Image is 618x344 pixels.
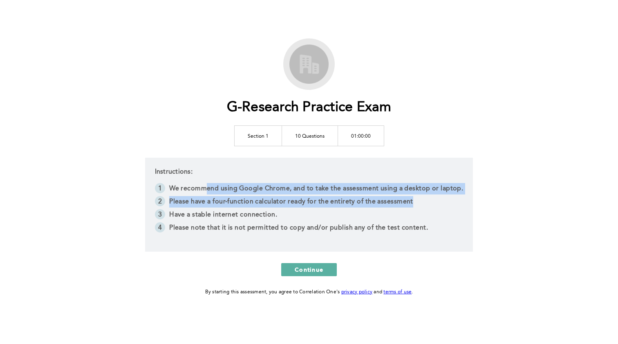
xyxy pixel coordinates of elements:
a: privacy policy [341,290,373,295]
div: By starting this assessment, you agree to Correlation One's and . [205,288,413,297]
li: We recommend using Google Chrome, and to take the assessment using a desktop or laptop. [155,183,463,196]
li: Please have a four-function calculator ready for the entirety of the assessment [155,196,463,209]
span: Continue [295,266,323,273]
li: Have a stable internet connection. [155,209,463,222]
td: 01:00:00 [338,125,384,146]
li: Please note that it is not permitted to copy and/or publish any of the test content. [155,222,463,235]
a: terms of use [383,290,412,295]
button: Continue [281,263,337,276]
td: Section 1 [234,125,282,146]
h1: G-Research Practice Exam [227,99,392,116]
td: 10 Questions [282,125,338,146]
div: Instructions: [145,158,473,252]
img: G-Research [287,42,331,87]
